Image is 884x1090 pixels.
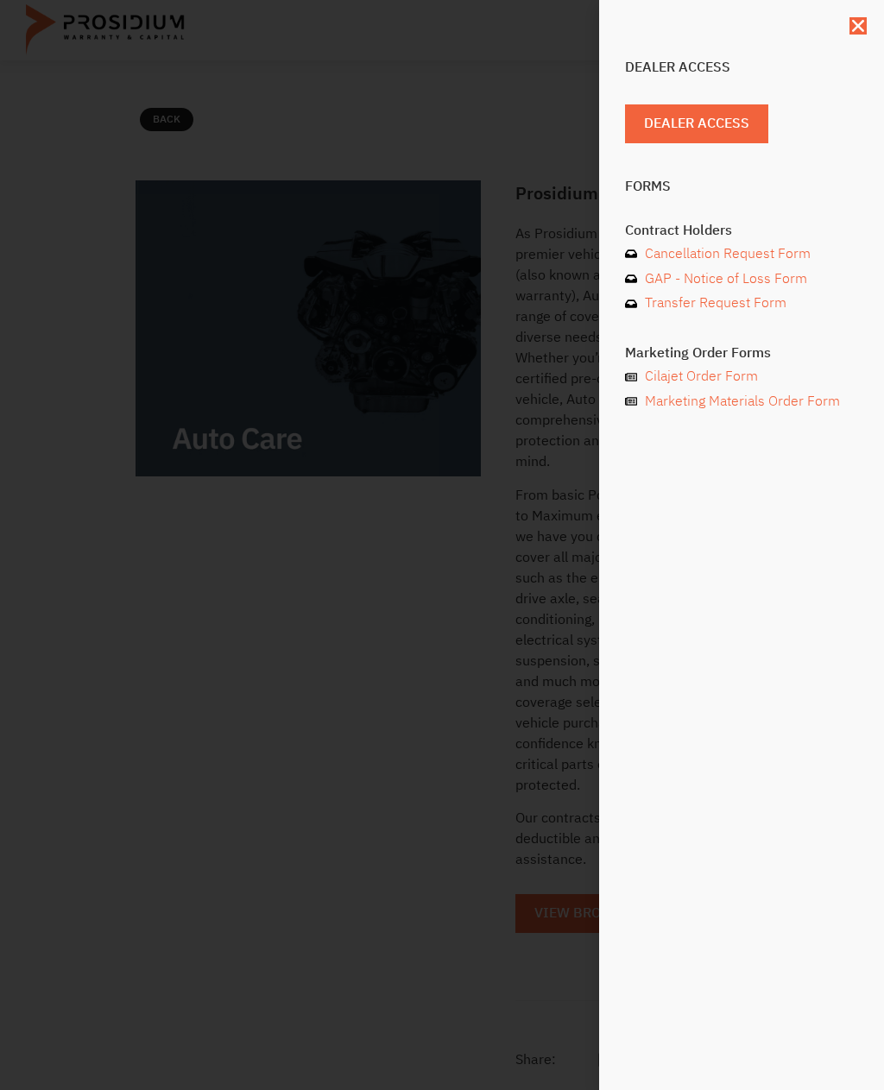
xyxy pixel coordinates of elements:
[641,389,840,414] span: Marketing Materials Order Form
[641,267,807,292] span: GAP - Notice of Loss Form
[625,104,768,143] a: Dealer Access
[641,291,786,316] span: Transfer Request Form
[625,364,858,389] a: Cilajet Order Form
[625,346,858,360] h4: Marketing Order Forms
[644,111,749,136] span: Dealer Access
[625,60,858,74] h4: Dealer Access
[625,389,858,414] a: Marketing Materials Order Form
[625,242,858,267] a: Cancellation Request Form
[625,180,858,193] h4: Forms
[849,17,867,35] a: Close
[641,364,758,389] span: Cilajet Order Form
[625,291,858,316] a: Transfer Request Form
[625,224,858,237] h4: Contract Holders
[625,267,858,292] a: GAP - Notice of Loss Form
[641,242,811,267] span: Cancellation Request Form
